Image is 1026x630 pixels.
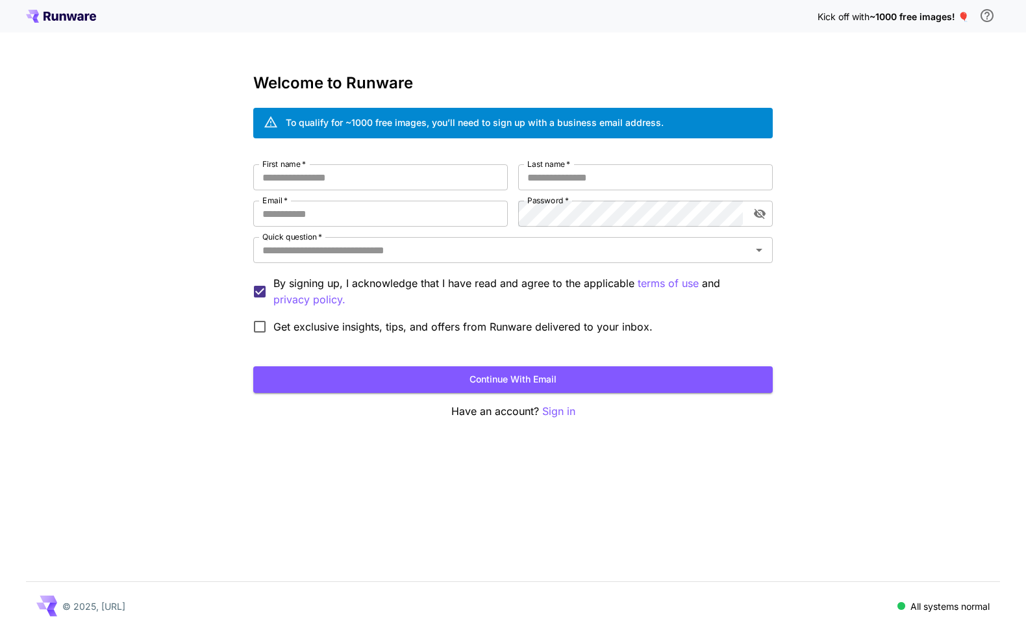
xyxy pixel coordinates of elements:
[273,292,345,308] p: privacy policy.
[748,202,771,225] button: toggle password visibility
[262,231,322,242] label: Quick question
[286,116,664,129] div: To qualify for ~1000 free images, you’ll need to sign up with a business email address.
[638,275,699,292] p: terms of use
[910,599,990,613] p: All systems normal
[262,158,306,170] label: First name
[253,74,773,92] h3: Welcome to Runware
[273,292,345,308] button: By signing up, I acknowledge that I have read and agree to the applicable terms of use and
[273,275,762,308] p: By signing up, I acknowledge that I have read and agree to the applicable and
[527,195,569,206] label: Password
[870,11,969,22] span: ~1000 free images! 🎈
[750,241,768,259] button: Open
[253,403,773,420] p: Have an account?
[542,403,575,420] button: Sign in
[638,275,699,292] button: By signing up, I acknowledge that I have read and agree to the applicable and privacy policy.
[974,3,1000,29] button: In order to qualify for free credit, you need to sign up with a business email address and click ...
[818,11,870,22] span: Kick off with
[253,366,773,393] button: Continue with email
[527,158,570,170] label: Last name
[62,599,125,613] p: © 2025, [URL]
[273,319,653,334] span: Get exclusive insights, tips, and offers from Runware delivered to your inbox.
[262,195,288,206] label: Email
